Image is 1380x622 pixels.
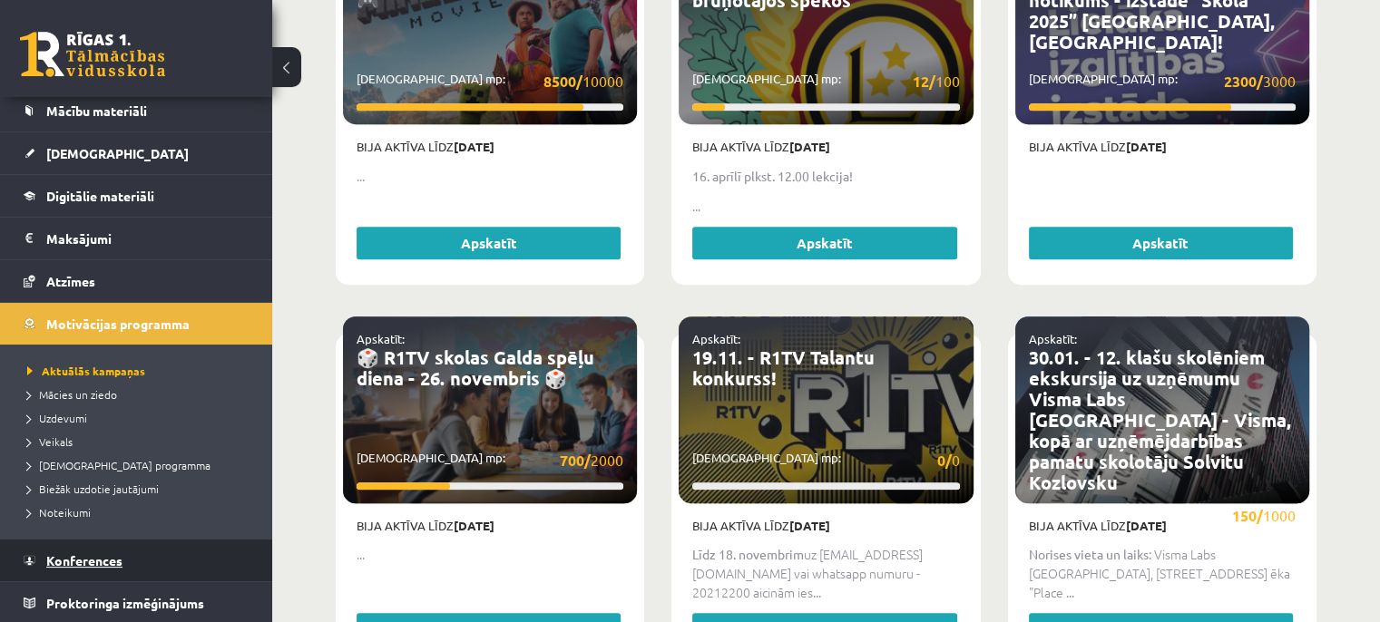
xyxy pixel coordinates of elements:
p: ... [357,167,623,186]
span: Konferences [46,552,122,569]
p: [DEMOGRAPHIC_DATA] mp: [692,449,959,471]
strong: 150/ [1232,506,1263,525]
span: Digitālie materiāli [46,188,154,204]
span: [DEMOGRAPHIC_DATA] [46,145,189,161]
span: 2000 [560,449,623,471]
span: 0 [937,449,960,471]
strong: [DATE] [789,518,830,533]
p: ... [692,197,959,216]
p: Bija aktīva līdz [357,138,623,156]
a: 🎲 R1TV skolas Galda spēļu diena - 26. novembris 🎲 [357,345,594,390]
span: Uzdevumi [27,411,87,425]
a: Konferences [24,539,250,581]
span: 10000 [543,70,623,92]
a: [DEMOGRAPHIC_DATA] programma [27,457,254,473]
strong: 8500/ [543,72,582,91]
strong: 0/ [937,451,952,470]
span: Biežāk uzdotie jautājumi [27,481,159,496]
strong: 2300/ [1224,72,1263,91]
strong: 700/ [560,451,591,470]
span: Mācies un ziedo [27,387,117,402]
p: [DEMOGRAPHIC_DATA] mp: [357,449,623,471]
a: Apskatīt: [692,331,740,346]
span: 100 [913,70,960,92]
span: 3000 [1224,70,1296,92]
p: Bija aktīva līdz [692,138,959,156]
a: Digitālie materiāli [24,175,250,217]
p: Bija aktīva līdz [1029,138,1296,156]
a: Apskatīt: [357,331,405,346]
p: [DEMOGRAPHIC_DATA] mp: [1029,70,1296,92]
span: [DEMOGRAPHIC_DATA] programma [27,458,210,472]
p: [DEMOGRAPHIC_DATA] mp: [1029,504,1296,527]
a: [DEMOGRAPHIC_DATA] [24,132,250,174]
p: Bija aktīva līdz [357,517,623,535]
p: [DEMOGRAPHIC_DATA] mp: [357,70,623,92]
a: Mācību materiāli [24,90,250,131]
span: Noteikumi [27,505,91,520]
strong: [DATE] [454,518,494,533]
a: Apskatīt [692,227,956,259]
strong: [DATE] [789,139,830,154]
a: Rīgas 1. Tālmācības vidusskola [20,32,165,77]
span: Veikals [27,434,73,449]
a: Uzdevumi [27,410,254,426]
strong: [DATE] [1126,139,1167,154]
p: [DEMOGRAPHIC_DATA] mp: [692,70,959,92]
a: Apskatīt [1029,227,1293,259]
span: Proktoringa izmēģinājums [46,595,204,611]
p: uz [EMAIL_ADDRESS][DOMAIN_NAME] vai whatsapp numuru - 20212200 aicinām ies... [692,545,959,602]
a: Biežāk uzdotie jautājumi [27,481,254,497]
strong: [DATE] [454,139,494,154]
span: 1000 [1232,504,1296,527]
a: Atzīmes [24,260,250,302]
a: Aktuālās kampaņas [27,363,254,379]
strong: [DATE] [1126,518,1167,533]
a: 30.01. - 12. klašu skolēniem ekskursija uz uzņēmumu Visma Labs [GEOGRAPHIC_DATA] - Visma, kopā ar... [1029,345,1291,494]
a: Veikals [27,433,254,450]
span: Aktuālās kampaņas [27,364,145,378]
strong: 12/ [913,72,935,91]
a: Noteikumi [27,504,254,520]
a: Apskatīt: [1029,331,1077,346]
a: Apskatīt [357,227,621,259]
strong: Līdz 18. novembrim [692,546,804,562]
span: Mācību materiāli [46,102,147,119]
span: Atzīmes [46,273,95,289]
p: Bija aktīva līdz [692,517,959,535]
a: 19.11. - R1TV Talantu konkurss! [692,345,875,390]
a: Mācies un ziedo [27,386,254,403]
span: Motivācijas programma [46,316,190,332]
a: Maksājumi [24,218,250,259]
legend: Maksājumi [46,218,250,259]
strong: Norises vieta un laiks [1029,546,1149,562]
p: ... [357,545,623,564]
a: Motivācijas programma [24,303,250,345]
strong: 16. aprīlī plkst. 12.00 lekcija! [692,168,853,184]
p: : Visma Labs [GEOGRAPHIC_DATA], [STREET_ADDRESS] ēka "Place ... [1029,545,1296,602]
